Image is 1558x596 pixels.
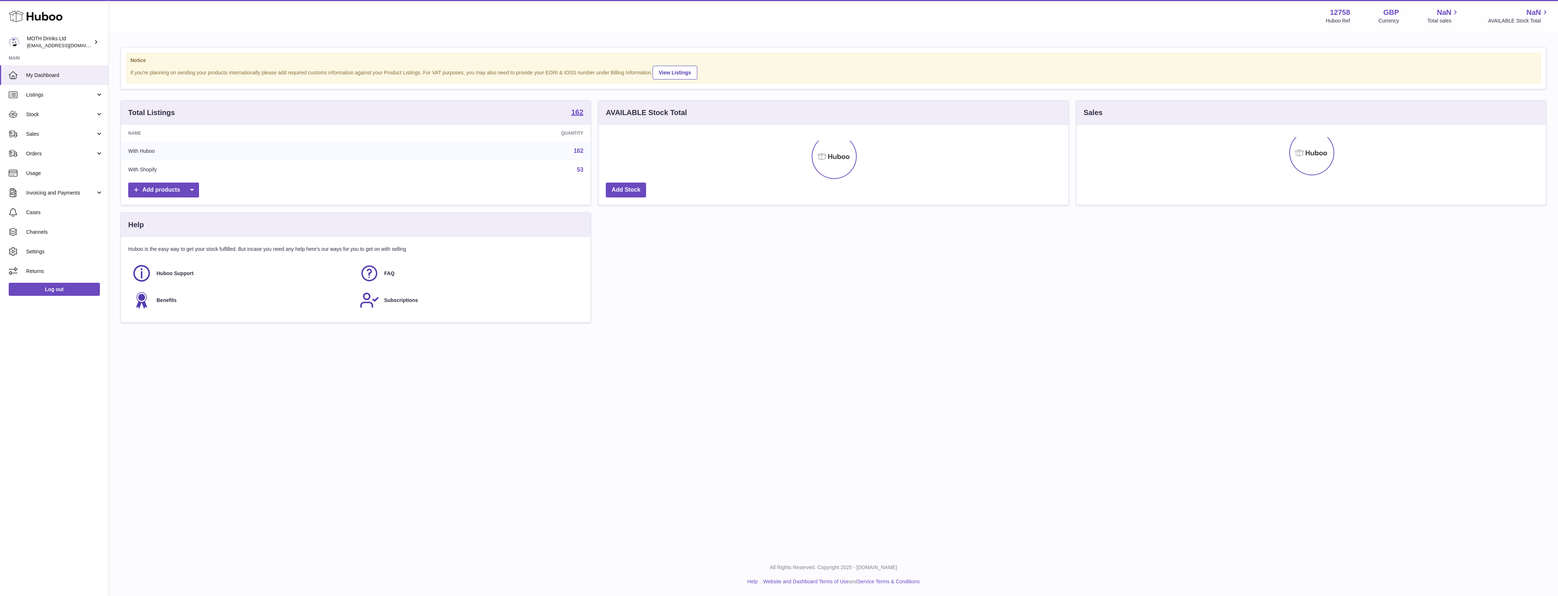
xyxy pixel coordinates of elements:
[606,183,646,197] a: Add Stock
[26,268,103,275] span: Returns
[27,35,92,49] div: MOTH Drinks Ltd
[26,229,103,236] span: Channels
[384,270,395,277] span: FAQ
[26,150,96,157] span: Orders
[121,142,374,160] td: With Huboo
[27,42,107,48] span: [EMAIL_ADDRESS][DOMAIN_NAME]
[128,246,583,253] p: Huboo is the easy way to get your stock fulfilled. But incase you need any help here's our ways f...
[763,579,849,584] a: Website and Dashboard Terms of Use
[606,108,687,118] h3: AVAILABLE Stock Total
[747,579,758,584] a: Help
[1427,17,1460,24] span: Total sales
[26,72,103,79] span: My Dashboard
[1488,8,1549,24] a: NaN AVAILABLE Stock Total
[132,290,352,310] a: Benefits
[26,131,96,138] span: Sales
[374,125,591,142] th: Quantity
[128,220,144,230] h3: Help
[121,125,374,142] th: Name
[760,578,920,585] li: and
[26,209,103,216] span: Cases
[121,160,374,179] td: With Shopify
[1383,8,1399,17] strong: GBP
[26,111,96,118] span: Stock
[1326,17,1350,24] div: Huboo Ref
[1084,108,1103,118] h3: Sales
[360,290,580,310] a: Subscriptions
[1330,8,1350,17] strong: 12758
[130,57,1537,64] strong: Notice
[157,297,177,304] span: Benefits
[26,170,103,177] span: Usage
[128,183,199,197] a: Add products
[1488,17,1549,24] span: AVAILABLE Stock Total
[130,65,1537,79] div: If you're planning on sending your products internationally please add required customs informati...
[1437,8,1451,17] span: NaN
[1526,8,1541,17] span: NaN
[157,270,194,277] span: Huboo Support
[360,264,580,283] a: FAQ
[1379,17,1399,24] div: Currency
[9,37,20,48] img: internalAdmin-12758@internal.huboo.com
[115,564,1552,571] p: All Rights Reserved. Copyright 2025 - [DOMAIN_NAME]
[574,148,584,154] a: 162
[128,108,175,118] h3: Total Listings
[132,264,352,283] a: Huboo Support
[1427,8,1460,24] a: NaN Total sales
[571,109,583,116] strong: 162
[9,283,100,296] a: Log out
[577,167,584,173] a: 53
[26,189,96,196] span: Invoicing and Payments
[857,579,920,584] a: Service Terms & Conditions
[653,66,697,79] a: View Listings
[571,109,583,117] a: 162
[26,91,96,98] span: Listings
[384,297,418,304] span: Subscriptions
[26,248,103,255] span: Settings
